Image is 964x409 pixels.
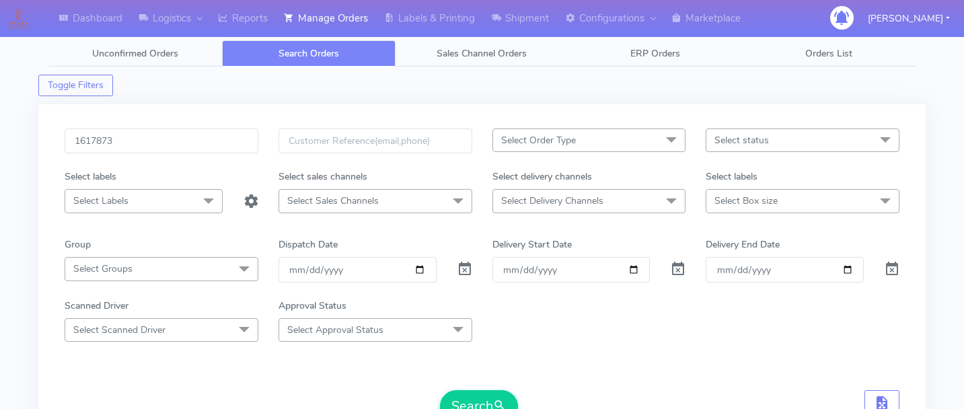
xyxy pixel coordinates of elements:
span: Select Order Type [501,134,576,147]
span: Select Sales Channels [287,194,379,207]
button: Toggle Filters [38,75,113,96]
label: Dispatch Date [279,237,338,252]
span: Select Approval Status [287,324,383,336]
label: Scanned Driver [65,299,128,313]
span: ERP Orders [630,47,680,60]
label: Group [65,237,91,252]
span: Select Labels [73,194,128,207]
button: [PERSON_NAME] [858,5,960,32]
span: Select Groups [73,262,133,275]
input: Order Id [65,128,258,153]
label: Delivery End Date [706,237,780,252]
label: Select labels [65,170,116,184]
span: Select Delivery Channels [501,194,603,207]
ul: Tabs [48,40,916,67]
span: Search Orders [279,47,339,60]
label: Select labels [706,170,757,184]
label: Select delivery channels [492,170,592,184]
label: Approval Status [279,299,346,313]
span: Select Scanned Driver [73,324,165,336]
input: Customer Reference(email,phone) [279,128,472,153]
span: Orders List [805,47,852,60]
label: Delivery Start Date [492,237,572,252]
span: Unconfirmed Orders [92,47,178,60]
label: Select sales channels [279,170,367,184]
span: Select Box size [714,194,778,207]
span: Sales Channel Orders [437,47,527,60]
span: Select status [714,134,769,147]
